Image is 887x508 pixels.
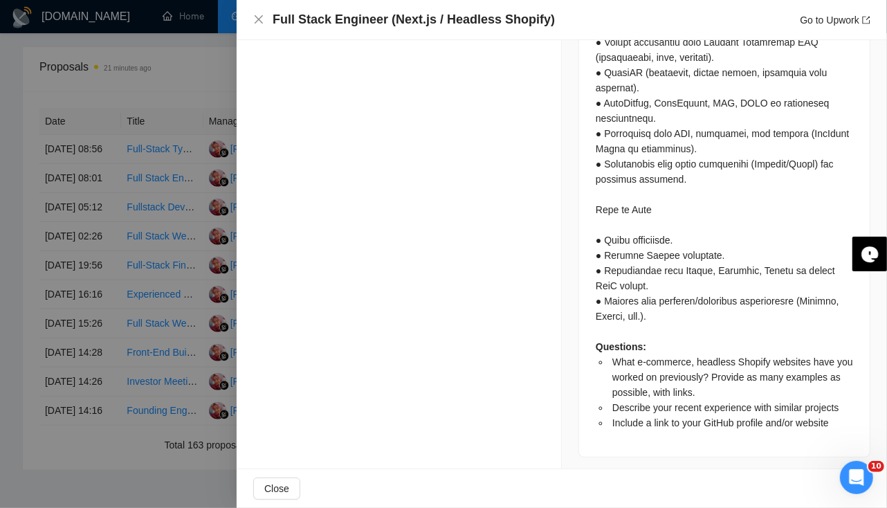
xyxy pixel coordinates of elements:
[612,402,839,413] span: Describe your recent experience with similar projects
[840,461,873,494] iframe: Intercom live chat
[596,341,646,352] strong: Questions:
[253,478,300,500] button: Close
[612,356,853,398] span: What e-commerce, headless Shopify websites have you worked on previously? Provide as many example...
[612,417,829,428] span: Include a link to your GitHub profile and/or website
[273,11,555,28] h4: Full Stack Engineer (Next.js / Headless Shopify)
[264,481,289,496] span: Close
[253,14,264,25] span: close
[253,14,264,26] button: Close
[868,461,884,472] span: 10
[800,15,870,26] a: Go to Upworkexport
[862,16,870,24] span: export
